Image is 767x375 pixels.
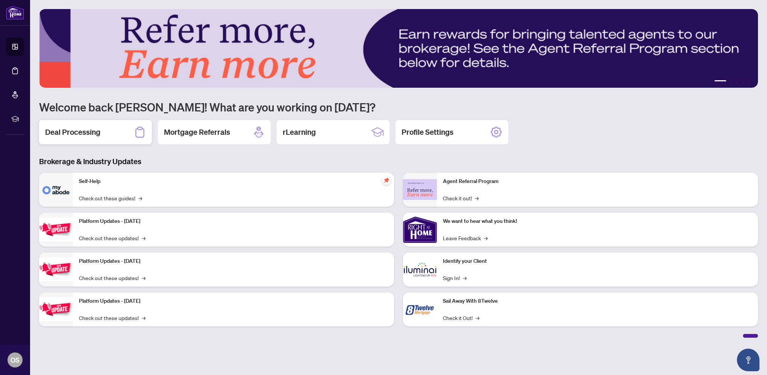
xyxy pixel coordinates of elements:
[729,80,732,83] button: 2
[164,127,230,137] h2: Mortgage Referrals
[735,80,738,83] button: 3
[443,274,467,282] a: Sign In!→
[142,274,146,282] span: →
[39,297,73,321] img: Platform Updates - June 23, 2025
[741,80,744,83] button: 4
[443,217,752,226] p: We want to hear what you think!
[737,349,759,371] button: Open asap
[403,213,437,247] img: We want to hear what you think!
[443,314,479,322] a: Check it Out!→
[443,297,752,305] p: Sail Away With 8Twelve
[79,257,388,265] p: Platform Updates - [DATE]
[443,234,488,242] a: Leave Feedback→
[142,314,146,322] span: →
[443,194,479,202] a: Check it out!→
[79,234,146,242] a: Check out these updates!→
[443,177,752,186] p: Agent Referral Program
[283,127,316,137] h2: rLearning
[138,194,142,202] span: →
[39,173,73,207] img: Self-Help
[11,355,20,365] span: OS
[476,314,479,322] span: →
[79,217,388,226] p: Platform Updates - [DATE]
[463,274,467,282] span: →
[79,314,146,322] a: Check out these updates!→
[79,194,142,202] a: Check out these guides!→
[39,100,758,114] h1: Welcome back [PERSON_NAME]! What are you working on [DATE]?
[747,80,750,83] button: 5
[484,234,488,242] span: →
[39,258,73,281] img: Platform Updates - July 8, 2025
[79,177,388,186] p: Self-Help
[402,127,453,137] h2: Profile Settings
[403,179,437,200] img: Agent Referral Program
[39,9,758,88] img: Slide 0
[45,127,100,137] h2: Deal Processing
[142,234,146,242] span: →
[443,257,752,265] p: Identify your Client
[39,156,758,167] h3: Brokerage & Industry Updates
[403,253,437,287] img: Identify your Client
[6,6,24,20] img: logo
[39,218,73,241] img: Platform Updates - July 21, 2025
[382,176,391,185] span: pushpin
[403,293,437,326] img: Sail Away With 8Twelve
[79,274,146,282] a: Check out these updates!→
[475,194,479,202] span: →
[714,80,726,83] button: 1
[79,297,388,305] p: Platform Updates - [DATE]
